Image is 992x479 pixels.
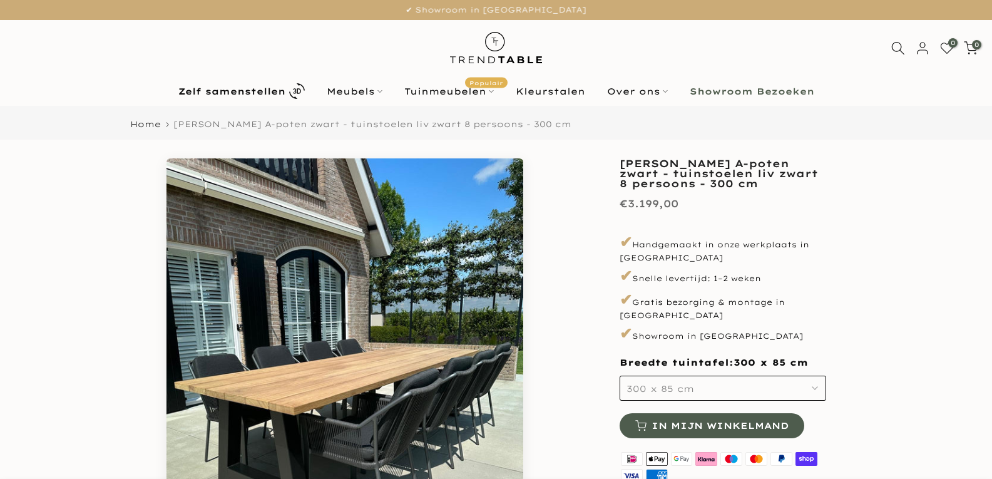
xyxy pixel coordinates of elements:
b: Showroom Bezoeken [690,87,814,96]
p: Showroom in [GEOGRAPHIC_DATA] [620,323,826,344]
p: Gratis bezorging & montage in [GEOGRAPHIC_DATA] [620,289,826,321]
span: ✔ [620,324,632,343]
img: trend-table [441,20,551,76]
img: paypal [769,451,794,468]
span: ✔ [620,290,632,309]
a: Zelf samenstellen [167,80,315,102]
span: ✔ [620,232,632,251]
a: Kleurstalen [504,84,596,99]
div: €3.199,00 [620,195,678,213]
a: Over ons [596,84,678,99]
p: Handgemaakt in onze werkplaats in [GEOGRAPHIC_DATA] [620,232,826,263]
img: google pay [669,451,694,468]
span: Breedte tuintafel: [620,357,808,368]
img: apple pay [644,451,669,468]
span: 300 x 85 cm [626,383,694,394]
span: In mijn winkelmand [652,421,789,430]
a: 0 [940,41,954,55]
a: Home [130,120,161,128]
button: 300 x 85 cm [620,376,826,401]
b: Zelf samenstellen [178,87,285,96]
img: shopify pay [794,451,819,468]
a: TuinmeubelenPopulair [393,84,504,99]
span: 0 [972,40,981,49]
span: Populair [465,77,508,88]
img: maestro [719,451,744,468]
a: 0 [964,41,978,55]
span: 0 [948,38,958,48]
button: In mijn winkelmand [620,413,804,438]
p: ✔ Showroom in [GEOGRAPHIC_DATA] [16,3,976,17]
img: master [744,451,769,468]
a: Meubels [315,84,393,99]
span: [PERSON_NAME] A-poten zwart - tuinstoelen liv zwart 8 persoons - 300 cm [173,119,571,129]
img: klarna [694,451,719,468]
h1: [PERSON_NAME] A-poten zwart - tuinstoelen liv zwart 8 persoons - 300 cm [620,158,826,188]
iframe: toggle-frame [1,415,64,478]
p: Snelle levertijd: 1–2 weken [620,265,826,287]
a: Showroom Bezoeken [678,84,825,99]
span: 300 x 85 cm [734,357,808,369]
span: ✔ [620,266,632,285]
img: ideal [620,451,645,468]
